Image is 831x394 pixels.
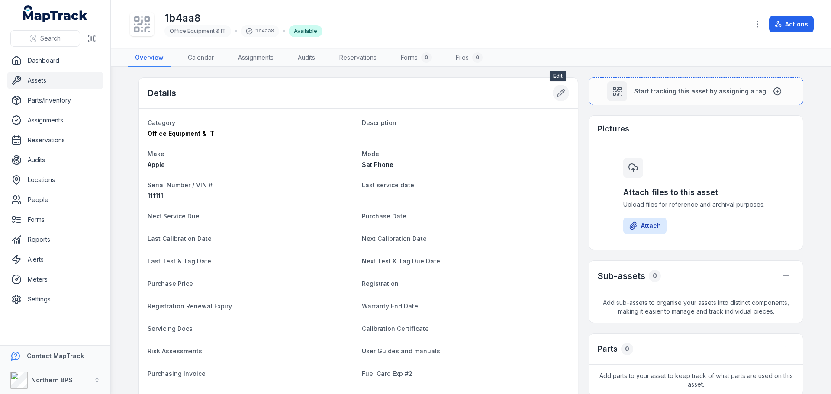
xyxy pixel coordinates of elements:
span: Calibration Certificate [362,325,429,332]
span: Next Calibration Date [362,235,427,242]
span: Fuel Card Exp #2 [362,370,412,377]
h1: 1b4aa8 [164,11,322,25]
h3: Parts [598,343,618,355]
h2: Details [148,87,176,99]
span: Edit [550,71,566,81]
a: People [7,191,103,208]
span: Make [148,150,164,157]
button: Start tracking this asset by assigning a tag [589,77,803,105]
div: 0 [621,343,633,355]
a: Audits [7,151,103,169]
button: Actions [769,16,814,32]
h3: Attach files to this asset [623,186,769,199]
a: Reports [7,231,103,248]
a: Settings [7,291,103,308]
span: Search [40,34,61,43]
a: Assignments [231,49,280,67]
a: Parts/Inventory [7,92,103,109]
div: 1b4aa8 [241,25,279,37]
span: Next Service Due [148,212,200,220]
a: Overview [128,49,171,67]
span: Apple [148,161,165,168]
span: Last service date [362,181,414,189]
a: Assets [7,72,103,89]
span: Registration [362,280,399,287]
a: Reservations [7,131,103,149]
a: Meters [7,271,103,288]
span: Office Equipment & IT [148,130,214,137]
span: Servicing Docs [148,325,193,332]
button: Attach [623,218,667,234]
a: Locations [7,171,103,189]
span: Registration Renewal Expiry [148,302,232,310]
button: Search [10,30,80,47]
span: Warranty End Date [362,302,418,310]
a: Audits [291,49,322,67]
div: 0 [649,270,661,282]
div: Available [289,25,322,37]
span: Upload files for reference and archival purposes. [623,200,769,209]
a: Files0 [449,49,490,67]
strong: Northern BPS [31,376,73,384]
span: Model [362,150,381,157]
div: 0 [421,52,432,63]
span: Category [148,119,175,126]
a: Calendar [181,49,221,67]
span: Purchase Price [148,280,193,287]
span: Purchase Date [362,212,406,220]
span: 111111 [148,192,163,199]
span: Last Calibration Date [148,235,212,242]
span: Last Test & Tag Date [148,257,211,265]
a: Forms [7,211,103,228]
span: Start tracking this asset by assigning a tag [634,87,766,96]
a: Alerts [7,251,103,268]
h2: Sub-assets [598,270,645,282]
span: Add sub-assets to organise your assets into distinct components, making it easier to manage and t... [589,291,803,323]
div: 0 [472,52,483,63]
a: MapTrack [23,5,88,22]
span: User Guides and manuals [362,347,440,355]
span: Serial Number / VIN # [148,181,213,189]
span: Risk Assessments [148,347,202,355]
a: Assignments [7,112,103,129]
strong: Contact MapTrack [27,352,84,359]
span: Office Equipment & IT [170,28,226,34]
a: Reservations [332,49,383,67]
span: Next Test & Tag Due Date [362,257,440,265]
a: Dashboard [7,52,103,69]
span: Sat Phone [362,161,393,168]
h3: Pictures [598,123,629,135]
a: Forms0 [394,49,438,67]
span: Description [362,119,396,126]
span: Purchasing Invoice [148,370,206,377]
